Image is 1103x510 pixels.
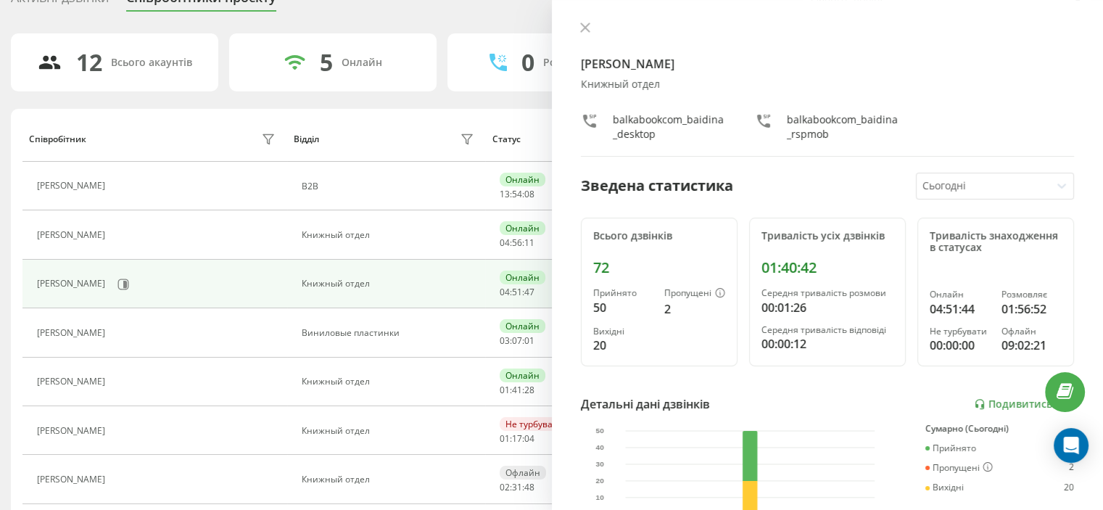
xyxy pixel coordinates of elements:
[320,49,333,76] div: 5
[524,237,534,249] span: 11
[593,230,725,242] div: Всього дзвінків
[294,134,319,144] div: Відділ
[930,289,990,300] div: Онлайн
[512,384,522,396] span: 41
[1069,462,1074,474] div: 2
[1064,482,1074,493] div: 20
[930,337,990,354] div: 00:00:00
[500,287,534,297] div: : :
[76,49,102,76] div: 12
[524,188,534,200] span: 08
[512,432,522,445] span: 17
[500,384,510,396] span: 01
[500,434,534,444] div: : :
[595,477,604,485] text: 20
[500,369,545,382] div: Онлайн
[787,112,900,141] div: balkabookcom_baidina_rspmob
[512,237,522,249] span: 56
[524,481,534,493] span: 48
[925,443,976,453] div: Прийнято
[500,271,545,284] div: Онлайн
[524,286,534,298] span: 47
[595,427,604,435] text: 50
[1001,337,1062,354] div: 09:02:21
[492,134,521,144] div: Статус
[37,279,109,289] div: [PERSON_NAME]
[761,259,893,276] div: 01:40:42
[500,417,569,431] div: Не турбувати
[37,426,109,436] div: [PERSON_NAME]
[761,335,893,353] div: 00:00:12
[524,432,534,445] span: 04
[664,300,725,318] div: 2
[521,49,534,76] div: 0
[500,188,510,200] span: 13
[500,385,534,395] div: : :
[500,481,510,493] span: 02
[930,230,1062,255] div: Тривалість знаходження в статусах
[593,299,653,316] div: 50
[581,395,710,413] div: Детальні дані дзвінків
[543,57,614,69] div: Розмовляють
[593,288,653,298] div: Прийнято
[302,230,478,240] div: Книжный отдел
[37,181,109,191] div: [PERSON_NAME]
[593,259,725,276] div: 72
[512,334,522,347] span: 07
[29,134,86,144] div: Співробітник
[761,230,893,242] div: Тривалість усіх дзвінків
[974,398,1074,411] a: Подивитись звіт
[500,221,545,235] div: Онлайн
[111,57,192,69] div: Всього акаунтів
[593,337,653,354] div: 20
[595,443,604,451] text: 40
[925,482,964,493] div: Вихідні
[524,334,534,347] span: 01
[342,57,382,69] div: Онлайн
[500,319,545,333] div: Онлайн
[500,238,534,248] div: : :
[595,493,604,501] text: 10
[37,377,109,387] div: [PERSON_NAME]
[925,462,993,474] div: Пропущені
[500,286,510,298] span: 04
[761,325,893,335] div: Середня тривалість відповіді
[512,286,522,298] span: 51
[500,432,510,445] span: 01
[930,326,990,337] div: Не турбувати
[302,279,478,289] div: Книжный отдел
[302,377,478,387] div: Книжный отдел
[500,334,510,347] span: 03
[500,189,534,200] div: : :
[1001,326,1062,337] div: Офлайн
[613,112,726,141] div: balkabookcom_baidina_desktop
[930,300,990,318] div: 04:51:44
[512,188,522,200] span: 54
[581,175,733,197] div: Зведена статистика
[664,288,725,300] div: Пропущені
[302,328,478,338] div: Виниловые пластинки
[581,55,1075,73] h4: [PERSON_NAME]
[1054,428,1088,463] div: Open Intercom Messenger
[593,326,653,337] div: Вихідні
[37,230,109,240] div: [PERSON_NAME]
[302,426,478,436] div: Книжный отдел
[500,336,534,346] div: : :
[37,328,109,338] div: [PERSON_NAME]
[302,181,478,192] div: B2B
[500,482,534,493] div: : :
[925,424,1074,434] div: Сумарно (Сьогодні)
[37,474,109,485] div: [PERSON_NAME]
[512,481,522,493] span: 31
[761,288,893,298] div: Середня тривалість розмови
[302,474,478,485] div: Книжный отдел
[500,466,546,480] div: Офлайн
[1001,300,1062,318] div: 01:56:52
[761,299,893,316] div: 00:01:26
[1001,289,1062,300] div: Розмовляє
[500,237,510,249] span: 04
[524,384,534,396] span: 28
[500,173,545,186] div: Онлайн
[595,460,604,468] text: 30
[581,78,1075,91] div: Книжный отдел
